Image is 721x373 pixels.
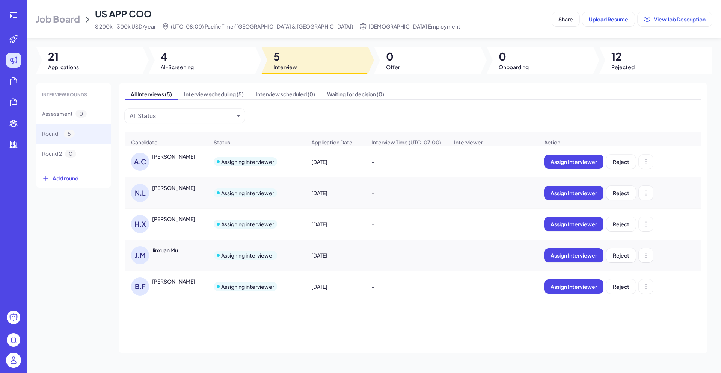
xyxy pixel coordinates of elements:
span: Reject [613,158,629,165]
span: 12 [611,50,635,63]
button: Assign Interviewer [544,155,603,169]
span: $ 200k - 300k USD/year [95,23,156,30]
span: 21 [48,50,79,63]
div: INTERVIEW ROUNDS [36,86,111,104]
span: AI-Screening [161,63,194,71]
div: [DATE] [305,151,365,172]
span: Assign Interviewer [551,252,597,259]
div: Jinxuan Mu [152,246,178,254]
span: 5 [64,130,75,138]
span: (UTC-08:00) Pacific Time ([GEOGRAPHIC_DATA] & [GEOGRAPHIC_DATA]) [171,23,353,30]
div: [DATE] [305,214,365,235]
div: B.F [131,277,149,296]
span: Assessment [42,110,72,118]
button: Upload Resume [582,12,635,26]
span: [DEMOGRAPHIC_DATA] Employment [368,23,460,30]
div: N.L [131,184,149,202]
div: BRYAN FENG [152,277,195,285]
span: 0 [499,50,529,63]
span: Assign Interviewer [551,221,597,227]
span: 0 [386,50,400,63]
button: Reject [606,248,636,262]
div: Hu Xu [152,215,195,223]
div: H.X [131,215,149,233]
span: 4 [161,50,194,63]
div: Assigning interviewer [221,283,274,290]
button: Reject [606,155,636,169]
span: Interview [273,63,297,71]
span: 5 [273,50,297,63]
span: Add round [53,174,78,182]
button: View Job Description [638,12,712,26]
span: View Job Description [654,16,706,23]
span: Action [544,138,560,146]
button: Assign Interviewer [544,248,603,262]
span: 0 [75,110,87,118]
span: Waiting for decision (0) [321,89,390,99]
span: Round 2 [42,150,62,158]
button: Reject [606,217,636,231]
button: Assign Interviewer [544,217,603,231]
span: Upload Resume [589,16,628,23]
span: 0 [65,150,76,158]
div: - [365,245,447,266]
span: Candidate [131,138,158,146]
span: Assign Interviewer [551,190,597,196]
span: US APP COO [95,8,152,19]
span: Reject [613,190,629,196]
div: All Status [130,111,156,120]
div: Nina Liu [152,184,195,191]
span: Applications [48,63,79,71]
div: [DATE] [305,245,365,266]
span: Reject [613,252,629,259]
span: Offer [386,63,400,71]
span: Assign Interviewer [551,283,597,290]
span: All Interviews (5) [125,89,178,99]
span: Reject [613,221,629,227]
div: Assigning interviewer [221,158,274,165]
button: All Status [130,111,234,120]
span: Interviewer [454,138,483,146]
img: user_logo.png [6,353,21,368]
button: Reject [606,279,636,294]
span: Round 1 [42,130,61,138]
span: Application Date [311,138,353,146]
div: Assigning interviewer [221,252,274,259]
div: - [365,276,447,297]
div: - [365,151,447,172]
div: Assigning interviewer [221,220,274,228]
div: Andy Cheng [152,153,195,160]
button: Reject [606,186,636,200]
div: [DATE] [305,182,365,203]
span: Interview scheduled (0) [250,89,321,99]
button: Share [552,12,579,26]
span: Interview scheduling (5) [178,89,250,99]
span: Interview Time (UTC-07:00) [371,138,441,146]
span: Rejected [611,63,635,71]
div: J.M [131,246,149,264]
span: Onboarding [499,63,529,71]
span: Job Board [36,13,80,25]
button: Assign Interviewer [544,279,603,294]
div: - [365,214,447,235]
span: Assign Interviewer [551,158,597,165]
button: Assign Interviewer [544,186,603,200]
div: A.C [131,153,149,171]
span: Reject [613,283,629,290]
span: Status [214,138,230,146]
div: Assigning interviewer [221,189,274,197]
button: Add round [36,168,111,188]
div: [DATE] [305,276,365,297]
div: - [365,182,447,203]
span: Share [558,16,573,23]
